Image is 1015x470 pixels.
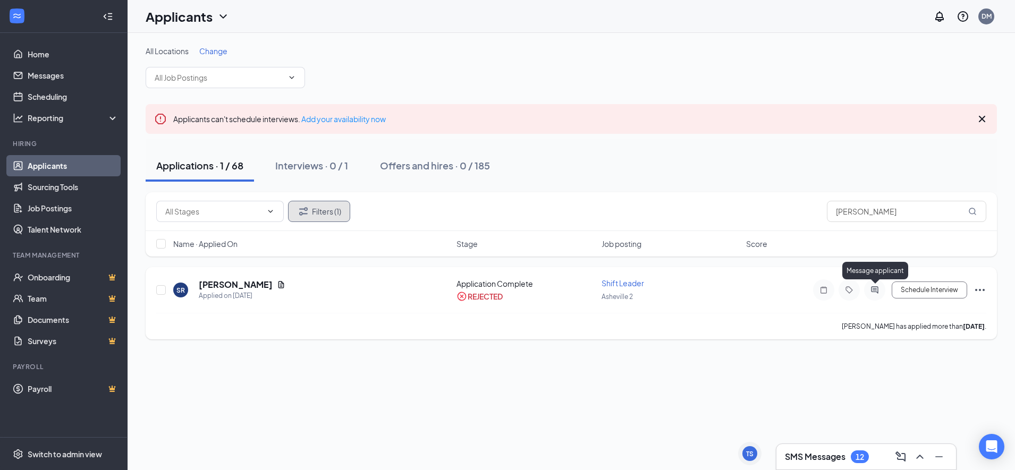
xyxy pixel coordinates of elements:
[173,238,238,249] span: Name · Applied On
[287,73,296,82] svg: ChevronDown
[28,288,119,309] a: TeamCrown
[217,10,230,23] svg: ChevronDown
[892,281,967,298] button: Schedule Interview
[28,219,119,240] a: Talent Network
[856,452,864,462] div: 12
[28,267,119,288] a: OnboardingCrown
[301,114,386,124] a: Add your availability now
[785,451,845,463] h3: SMS Messages
[602,238,641,249] span: Job posting
[892,448,909,465] button: ComposeMessage
[266,207,275,216] svg: ChevronDown
[931,448,948,465] button: Minimize
[12,11,22,21] svg: WorkstreamLogo
[13,251,116,260] div: Team Management
[843,286,856,294] svg: Tag
[28,378,119,399] a: PayrollCrown
[602,293,633,301] span: Asheville 2
[165,206,262,217] input: All Stages
[28,113,119,123] div: Reporting
[13,113,23,123] svg: Analysis
[468,291,503,302] div: REJECTED
[199,46,227,56] span: Change
[173,114,386,124] span: Applicants can't schedule interviews.
[602,278,644,288] span: Shift Leader
[13,362,116,371] div: Payroll
[974,284,986,296] svg: Ellipses
[199,290,285,301] div: Applied on [DATE]
[156,159,243,172] div: Applications · 1 / 68
[842,262,908,279] div: Message applicant
[914,450,926,463] svg: ChevronUp
[842,322,986,331] p: [PERSON_NAME] has applied more than .
[13,139,116,148] div: Hiring
[957,10,969,23] svg: QuestionInfo
[817,286,830,294] svg: Note
[176,286,185,295] div: SR
[275,159,348,172] div: Interviews · 0 / 1
[28,176,119,198] a: Sourcing Tools
[968,207,977,216] svg: MagnifyingGlass
[288,201,350,222] button: Filter Filters (1)
[297,205,310,218] svg: Filter
[28,309,119,330] a: DocumentsCrown
[28,155,119,176] a: Applicants
[277,280,285,289] svg: Document
[746,449,754,458] div: TS
[28,198,119,219] a: Job Postings
[979,434,1004,459] div: Open Intercom Messenger
[28,65,119,86] a: Messages
[199,279,273,290] h5: [PERSON_NAME]
[976,113,988,125] svg: Cross
[28,44,119,65] a: Home
[154,113,167,125] svg: Error
[456,291,467,302] svg: CrossCircle
[827,201,986,222] input: Search in applications
[155,72,283,83] input: All Job Postings
[146,46,189,56] span: All Locations
[456,238,478,249] span: Stage
[933,10,946,23] svg: Notifications
[982,12,992,21] div: DM
[103,11,113,22] svg: Collapse
[868,286,881,294] svg: ActiveChat
[380,159,490,172] div: Offers and hires · 0 / 185
[28,449,102,459] div: Switch to admin view
[28,86,119,107] a: Scheduling
[911,448,928,465] button: ChevronUp
[746,238,767,249] span: Score
[933,450,945,463] svg: Minimize
[456,278,595,289] div: Application Complete
[13,449,23,459] svg: Settings
[894,450,907,463] svg: ComposeMessage
[963,322,985,330] b: [DATE]
[146,7,213,25] h1: Applicants
[28,330,119,352] a: SurveysCrown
